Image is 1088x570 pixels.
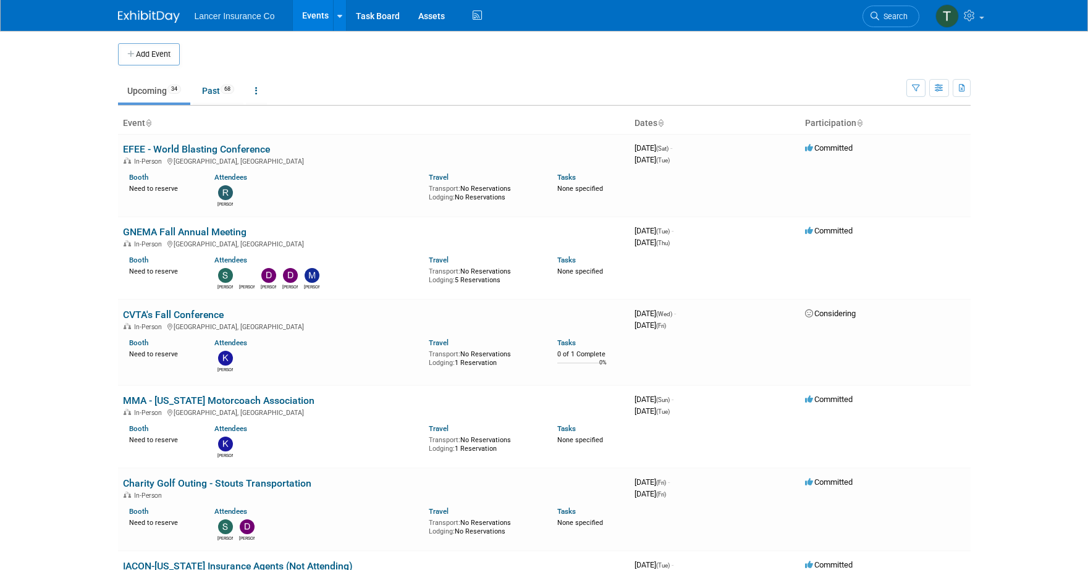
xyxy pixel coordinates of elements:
[429,173,449,182] a: Travel
[557,173,576,182] a: Tasks
[805,143,853,153] span: Committed
[657,118,664,128] a: Sort by Start Date
[218,519,233,534] img: Steven O'Shea
[124,157,131,164] img: In-Person Event
[862,6,919,27] a: Search
[635,155,670,164] span: [DATE]
[218,185,233,200] img: Ralph Burnham
[668,477,670,487] span: -
[635,489,666,498] span: [DATE]
[635,309,676,318] span: [DATE]
[123,407,625,417] div: [GEOGRAPHIC_DATA], [GEOGRAPHIC_DATA]
[118,79,190,103] a: Upcoming34
[123,156,625,166] div: [GEOGRAPHIC_DATA], [GEOGRAPHIC_DATA]
[429,516,539,535] div: No Reservations No Reservations
[129,256,148,264] a: Booth
[134,157,166,166] span: In-Person
[214,507,247,516] a: Attendees
[134,409,166,417] span: In-Person
[129,507,148,516] a: Booth
[239,534,255,542] div: Dennis Kelly
[429,359,455,367] span: Lodging:
[129,424,148,433] a: Booth
[167,85,181,94] span: 34
[217,366,233,373] div: Kevin Rose
[214,338,247,347] a: Attendees
[429,348,539,367] div: No Reservations 1 Reservation
[656,408,670,415] span: (Tue)
[134,492,166,500] span: In-Person
[118,10,180,23] img: ExhibitDay
[670,143,672,153] span: -
[261,283,276,290] div: Dennis Kelly
[429,424,449,433] a: Travel
[656,562,670,569] span: (Tue)
[635,560,673,569] span: [DATE]
[635,226,673,235] span: [DATE]
[656,145,668,152] span: (Sat)
[672,560,673,569] span: -
[557,350,625,359] div: 0 of 1 Complete
[429,265,539,284] div: No Reservations 5 Reservations
[429,256,449,264] a: Travel
[214,424,247,433] a: Attendees
[129,516,196,527] div: Need to reserve
[134,323,166,331] span: In-Person
[805,560,853,569] span: Committed
[124,323,131,329] img: In-Person Event
[123,143,270,155] a: EFEE - World Blasting Conference
[557,507,576,516] a: Tasks
[656,322,666,329] span: (Fri)
[240,519,255,534] img: Dennis Kelly
[123,395,314,406] a: MMA - [US_STATE] Motorcoach Association
[635,238,670,247] span: [DATE]
[805,477,853,487] span: Committed
[129,265,196,276] div: Need to reserve
[193,79,243,103] a: Past68
[134,240,166,248] span: In-Person
[217,534,233,542] div: Steven O'Shea
[118,113,630,134] th: Event
[672,226,673,235] span: -
[240,268,255,283] img: Danielle Smith
[557,519,603,527] span: None specified
[635,477,670,487] span: [DATE]
[635,395,673,404] span: [DATE]
[429,182,539,201] div: No Reservations No Reservations
[129,434,196,445] div: Need to reserve
[304,283,319,290] div: Michael Arcario
[221,85,234,94] span: 68
[217,200,233,207] div: Ralph Burnham
[557,338,576,347] a: Tasks
[429,507,449,516] a: Travel
[879,12,908,21] span: Search
[123,321,625,331] div: [GEOGRAPHIC_DATA], [GEOGRAPHIC_DATA]
[429,267,460,275] span: Transport:
[429,185,460,193] span: Transport:
[214,173,247,182] a: Attendees
[557,267,603,275] span: None specified
[656,240,670,246] span: (Thu)
[283,268,298,283] img: Dana Turilli
[800,113,971,134] th: Participation
[118,43,180,65] button: Add Event
[145,118,151,128] a: Sort by Event Name
[129,182,196,193] div: Need to reserve
[599,359,607,376] td: 0%
[429,445,455,453] span: Lodging:
[429,519,460,527] span: Transport:
[656,479,666,486] span: (Fri)
[429,338,449,347] a: Travel
[429,193,455,201] span: Lodging:
[195,11,275,21] span: Lancer Insurance Co
[635,406,670,416] span: [DATE]
[429,527,455,535] span: Lodging:
[429,436,460,444] span: Transport:
[124,492,131,498] img: In-Person Event
[218,437,233,451] img: Kimberlee Bissegger
[305,268,319,283] img: Michael Arcario
[123,226,247,238] a: GNEMA Fall Annual Meeting
[282,283,298,290] div: Dana Turilli
[557,185,603,193] span: None specified
[129,338,148,347] a: Booth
